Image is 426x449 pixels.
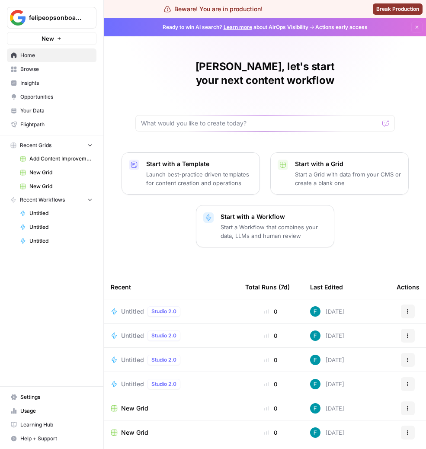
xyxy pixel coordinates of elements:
span: Untitled [29,209,93,217]
div: 0 [245,307,296,316]
div: [DATE] [310,427,344,438]
a: New Grid [111,404,231,413]
a: Learn more [224,24,252,30]
a: Flightpath [7,118,96,131]
a: Home [7,48,96,62]
span: Recent Grids [20,141,51,149]
a: Insights [7,76,96,90]
span: Untitled [121,331,144,340]
div: [DATE] [310,403,344,414]
div: [DATE] [310,306,344,317]
button: Start with a WorkflowStart a Workflow that combines your data, LLMs and human review [196,205,334,247]
div: 0 [245,380,296,388]
button: Start with a GridStart a Grid with data from your CMS or create a blank one [270,152,409,195]
input: What would you like to create today? [141,119,379,128]
p: Start with a Grid [295,160,401,168]
span: Studio 2.0 [151,332,176,340]
span: Insights [20,79,93,87]
div: 0 [245,356,296,364]
a: Your Data [7,104,96,118]
div: Total Runs (7d) [245,275,290,299]
a: UntitledStudio 2.0 [111,355,231,365]
div: Beware! You are in production! [164,5,263,13]
span: Untitled [29,223,93,231]
span: Break Production [376,5,419,13]
a: Untitled [16,234,96,248]
a: Learning Hub [7,418,96,432]
span: New Grid [121,428,148,437]
img: 3qwd99qm5jrkms79koxglshcff0m [310,330,320,341]
p: Start a Grid with data from your CMS or create a blank one [295,170,401,187]
span: Browse [20,65,93,73]
button: Recent Workflows [7,193,96,206]
span: Ready to win AI search? about AirOps Visibility [163,23,308,31]
span: Studio 2.0 [151,380,176,388]
span: New Grid [29,169,93,176]
span: Untitled [121,380,144,388]
a: Add Content Improvements to Page [16,152,96,166]
p: Start with a Workflow [221,212,327,221]
div: [DATE] [310,379,344,389]
span: Usage [20,407,93,415]
div: 0 [245,428,296,437]
img: 3qwd99qm5jrkms79koxglshcff0m [310,306,320,317]
button: Recent Grids [7,139,96,152]
p: Start a Workflow that combines your data, LLMs and human review [221,223,327,240]
span: Untitled [121,307,144,316]
div: 0 [245,404,296,413]
h1: [PERSON_NAME], let's start your next content workflow [135,60,395,87]
a: UntitledStudio 2.0 [111,379,231,389]
span: Add Content Improvements to Page [29,155,93,163]
p: Start with a Template [146,160,253,168]
a: New Grid [111,428,231,437]
a: New Grid [16,180,96,193]
button: New [7,32,96,45]
span: New [42,34,54,43]
img: 3qwd99qm5jrkms79koxglshcff0m [310,355,320,365]
button: Break Production [373,3,423,15]
span: Flightpath [20,121,93,128]
div: Recent [111,275,231,299]
span: New Grid [29,183,93,190]
button: Workspace: felipeopsonboarding [7,7,96,29]
span: Untitled [121,356,144,364]
span: Recent Workflows [20,196,65,204]
img: 3qwd99qm5jrkms79koxglshcff0m [310,403,320,414]
span: Studio 2.0 [151,308,176,315]
span: Opportunities [20,93,93,101]
a: Untitled [16,220,96,234]
span: Help + Support [20,435,93,443]
img: felipeopsonboarding Logo [10,10,26,26]
a: Browse [7,62,96,76]
img: 3qwd99qm5jrkms79koxglshcff0m [310,379,320,389]
a: Usage [7,404,96,418]
span: Your Data [20,107,93,115]
a: Settings [7,390,96,404]
div: 0 [245,331,296,340]
span: Untitled [29,237,93,245]
button: Start with a TemplateLaunch best-practice driven templates for content creation and operations [122,152,260,195]
button: Help + Support [7,432,96,446]
div: [DATE] [310,330,344,341]
a: UntitledStudio 2.0 [111,330,231,341]
div: Last Edited [310,275,343,299]
span: Actions early access [315,23,368,31]
a: Opportunities [7,90,96,104]
a: New Grid [16,166,96,180]
span: Learning Hub [20,421,93,429]
div: [DATE] [310,355,344,365]
a: UntitledStudio 2.0 [111,306,231,317]
a: Untitled [16,206,96,220]
span: Studio 2.0 [151,356,176,364]
span: felipeopsonboarding [29,13,81,22]
span: New Grid [121,404,148,413]
p: Launch best-practice driven templates for content creation and operations [146,170,253,187]
span: Home [20,51,93,59]
img: 3qwd99qm5jrkms79koxglshcff0m [310,427,320,438]
span: Settings [20,393,93,401]
div: Actions [397,275,420,299]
